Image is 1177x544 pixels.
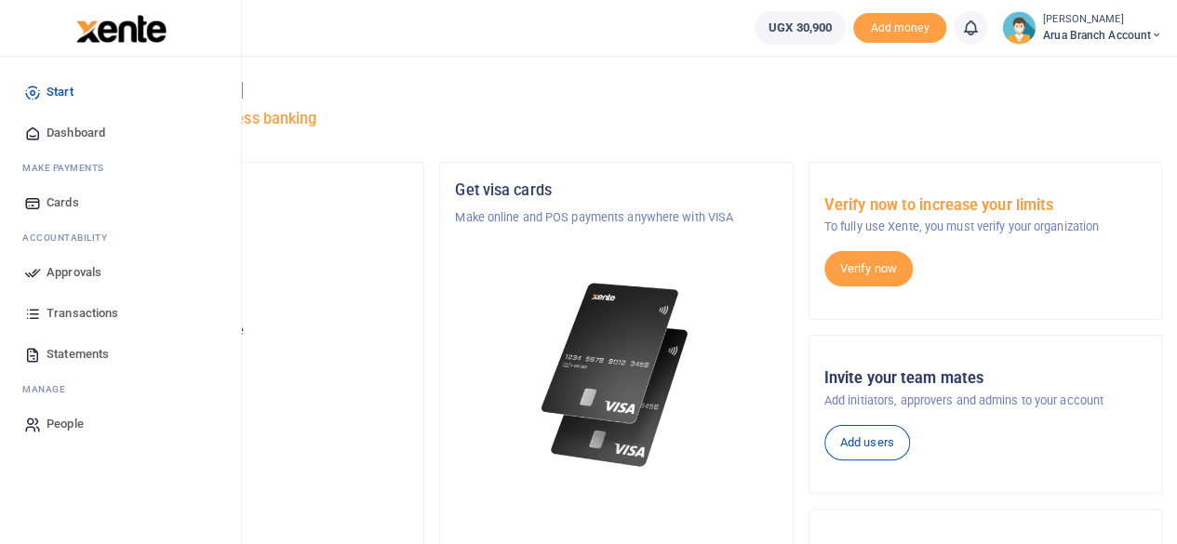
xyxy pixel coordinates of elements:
[71,80,1162,100] h4: Hello [PERSON_NAME]
[87,345,408,364] h5: UGX 30,900
[47,345,109,364] span: Statements
[87,322,408,340] p: Your current account balance
[87,208,408,227] p: Tugende Limited
[824,218,1146,236] p: To fully use Xente, you must verify your organization
[47,83,74,101] span: Start
[47,193,79,212] span: Cards
[853,20,946,33] a: Add money
[15,334,226,375] a: Statements
[87,253,408,272] h5: Account
[71,110,1162,128] h5: Welcome to better business banking
[769,19,832,37] span: UGX 30,900
[455,208,777,227] p: Make online and POS payments anywhere with VISA
[47,415,84,433] span: People
[47,304,118,323] span: Transactions
[824,251,913,286] a: Verify now
[36,231,107,245] span: countability
[74,20,167,34] a: logo-small logo-large logo-large
[824,196,1146,215] h5: Verify now to increase your limits
[1002,11,1162,45] a: profile-user [PERSON_NAME] Arua Branch Account
[47,124,105,142] span: Dashboard
[15,404,226,444] a: People
[1002,11,1036,45] img: profile-user
[32,161,104,175] span: ake Payments
[824,425,910,460] a: Add users
[536,272,697,479] img: xente-_physical_cards.png
[15,113,226,153] a: Dashboard
[455,181,777,200] h5: Get visa cards
[15,72,226,113] a: Start
[824,369,1146,388] h5: Invite your team mates
[824,391,1146,410] p: Add initiators, approvers and admins to your account
[853,13,946,44] span: Add money
[15,375,226,404] li: M
[1043,12,1162,28] small: [PERSON_NAME]
[853,13,946,44] li: Toup your wallet
[747,11,853,45] li: Wallet ballance
[87,281,408,299] p: Arua Branch Account
[15,182,226,223] a: Cards
[15,293,226,334] a: Transactions
[755,11,846,45] a: UGX 30,900
[87,181,408,200] h5: Organization
[15,223,226,252] li: Ac
[76,15,167,43] img: logo-large
[32,382,66,396] span: anage
[15,153,226,182] li: M
[15,252,226,293] a: Approvals
[47,263,101,282] span: Approvals
[1043,27,1162,44] span: Arua Branch Account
